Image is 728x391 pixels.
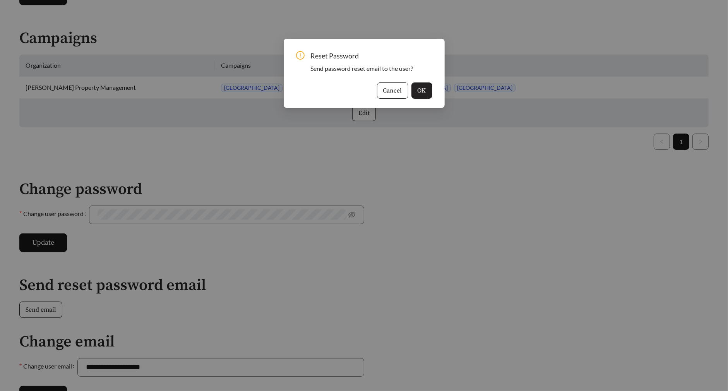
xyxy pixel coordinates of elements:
[296,51,305,60] span: exclamation-circle
[311,51,432,61] span: Reset Password
[311,64,432,73] div: Send password reset email to the user?
[418,86,426,95] span: OK
[411,82,432,99] button: OK
[383,86,402,95] span: Cancel
[377,82,408,99] button: Cancel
